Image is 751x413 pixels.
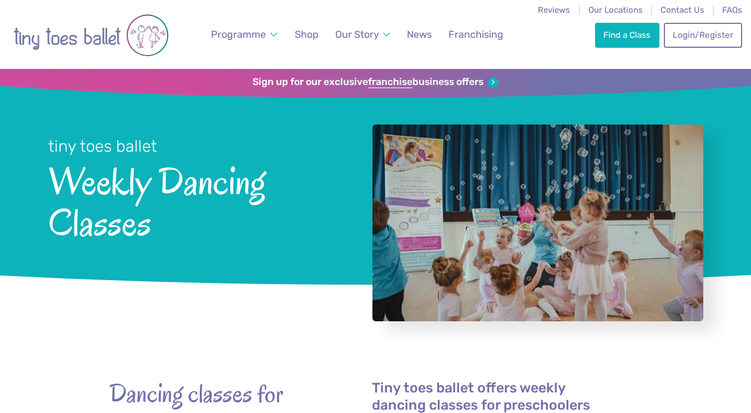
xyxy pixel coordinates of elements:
[206,22,283,47] a: Programme
[448,28,503,40] span: Franchising
[664,23,742,47] a: Login/Register
[13,7,169,63] img: tiny toes ballet
[48,137,157,156] small: tiny toes ballet
[443,22,508,47] a: Franchising
[538,5,570,15] a: Reviews
[290,22,324,47] a: Shop
[295,28,319,40] span: Shop
[335,28,379,40] span: Our Story
[253,76,498,88] a: Sign up for our exclusivefranchisebusiness offers
[211,28,266,40] span: Programme
[407,28,432,40] span: News
[722,5,742,15] a: FAQs
[48,157,343,243] span: Weekly Dancing Classes
[402,22,437,47] a: News
[330,22,396,47] a: Our Story
[588,5,643,15] a: Our Locations
[595,23,659,47] a: Find a Class
[661,5,704,15] a: Contact Us
[368,76,412,88] strong: franchise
